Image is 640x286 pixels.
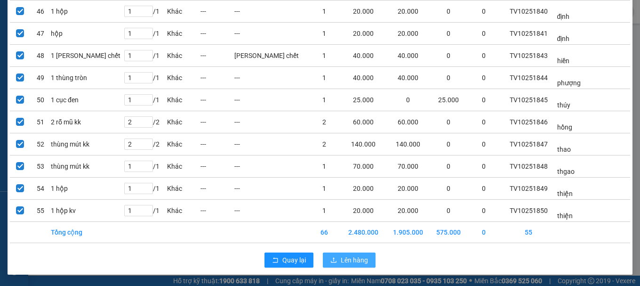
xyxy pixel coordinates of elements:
[167,67,200,89] td: Khác
[467,178,501,200] td: 0
[234,23,307,45] td: ---
[501,111,557,133] td: TV10251846
[234,133,307,155] td: ---
[557,168,575,175] span: thgao
[200,23,234,45] td: ---
[124,111,166,133] td: / 2
[557,101,570,109] span: thúy
[282,255,306,265] span: Quay lại
[501,0,557,23] td: TV10251840
[234,111,307,133] td: ---
[200,0,234,23] td: ---
[341,23,386,45] td: 20.000
[386,23,431,45] td: 20.000
[167,0,200,23] td: Khác
[557,190,573,197] span: thiện
[467,0,501,23] td: 0
[167,133,200,155] td: Khác
[557,13,570,20] span: định
[272,257,279,264] span: rollback
[200,89,234,111] td: ---
[30,200,50,222] td: 55
[501,155,557,178] td: TV10251848
[234,89,307,111] td: ---
[501,222,557,243] td: 55
[341,67,386,89] td: 40.000
[341,111,386,133] td: 60.000
[430,45,466,67] td: 0
[341,200,386,222] td: 20.000
[30,111,50,133] td: 51
[30,89,50,111] td: 50
[430,222,466,243] td: 575.000
[234,155,307,178] td: ---
[386,111,431,133] td: 60.000
[386,45,431,67] td: 40.000
[124,67,166,89] td: / 1
[341,222,386,243] td: 2.480.000
[430,178,466,200] td: 0
[501,67,557,89] td: TV10251844
[430,67,466,89] td: 0
[386,67,431,89] td: 40.000
[30,178,50,200] td: 54
[557,146,571,153] span: thao
[234,200,307,222] td: ---
[341,133,386,155] td: 140.000
[307,23,341,45] td: 1
[167,178,200,200] td: Khác
[323,253,376,268] button: uploadLên hàng
[467,133,501,155] td: 0
[30,23,50,45] td: 47
[467,222,501,243] td: 0
[467,23,501,45] td: 0
[386,222,431,243] td: 1.905.000
[30,155,50,178] td: 53
[50,178,124,200] td: 1 hộp
[124,23,166,45] td: / 1
[557,212,573,220] span: thiện
[200,200,234,222] td: ---
[124,155,166,178] td: / 1
[264,253,313,268] button: rollbackQuay lại
[234,45,307,67] td: [PERSON_NAME] chết
[467,200,501,222] td: 0
[341,255,368,265] span: Lên hàng
[501,133,557,155] td: TV10251847
[124,45,166,67] td: / 1
[557,123,572,131] span: hồng
[124,89,166,111] td: / 1
[467,155,501,178] td: 0
[234,178,307,200] td: ---
[501,200,557,222] td: TV10251850
[330,257,337,264] span: upload
[307,200,341,222] td: 1
[307,133,341,155] td: 2
[501,178,557,200] td: TV10251849
[50,155,124,178] td: thùng mút kk
[386,0,431,23] td: 20.000
[200,67,234,89] td: ---
[50,0,124,23] td: 1 hộp
[167,200,200,222] td: Khác
[50,200,124,222] td: 1 hộp kv
[50,67,124,89] td: 1 thùng tròn
[307,45,341,67] td: 1
[501,89,557,111] td: TV10251845
[386,178,431,200] td: 20.000
[430,200,466,222] td: 0
[30,67,50,89] td: 49
[341,0,386,23] td: 20.000
[50,89,124,111] td: 1 cục đen
[307,67,341,89] td: 1
[467,111,501,133] td: 0
[167,111,200,133] td: Khác
[501,45,557,67] td: TV10251843
[386,200,431,222] td: 20.000
[467,89,501,111] td: 0
[30,133,50,155] td: 52
[467,67,501,89] td: 0
[430,111,466,133] td: 0
[430,0,466,23] td: 0
[200,45,234,67] td: ---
